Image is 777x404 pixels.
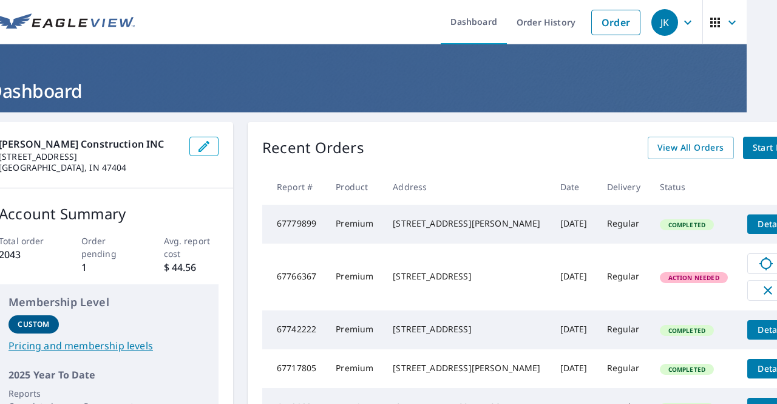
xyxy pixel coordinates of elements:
[262,244,326,310] td: 67766367
[393,323,540,335] div: [STREET_ADDRESS]
[8,368,209,382] p: 2025 Year To Date
[661,326,713,335] span: Completed
[393,270,540,282] div: [STREET_ADDRESS]
[551,244,597,310] td: [DATE]
[326,169,383,205] th: Product
[393,362,540,374] div: [STREET_ADDRESS][PERSON_NAME]
[262,169,326,205] th: Report #
[326,244,383,310] td: Premium
[393,217,540,230] div: [STREET_ADDRESS][PERSON_NAME]
[661,273,727,282] span: Action Needed
[648,137,734,159] a: View All Orders
[18,319,49,330] p: Custom
[551,310,597,349] td: [DATE]
[661,365,713,374] span: Completed
[8,338,209,353] a: Pricing and membership levels
[164,235,219,260] p: Avg. report cost
[326,205,383,244] td: Premium
[81,235,137,260] p: Order pending
[551,205,597,244] td: [DATE]
[597,244,650,310] td: Regular
[591,10,640,35] a: Order
[597,310,650,349] td: Regular
[326,349,383,388] td: Premium
[81,260,137,275] p: 1
[262,137,364,159] p: Recent Orders
[597,205,650,244] td: Regular
[164,260,219,275] p: $ 44.56
[651,9,678,36] div: JK
[383,169,550,205] th: Address
[551,349,597,388] td: [DATE]
[262,349,326,388] td: 67717805
[262,310,326,349] td: 67742222
[650,169,738,205] th: Status
[262,205,326,244] td: 67779899
[597,169,650,205] th: Delivery
[326,310,383,349] td: Premium
[597,349,650,388] td: Regular
[661,221,713,229] span: Completed
[8,294,209,310] p: Membership Level
[551,169,597,205] th: Date
[657,140,724,156] span: View All Orders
